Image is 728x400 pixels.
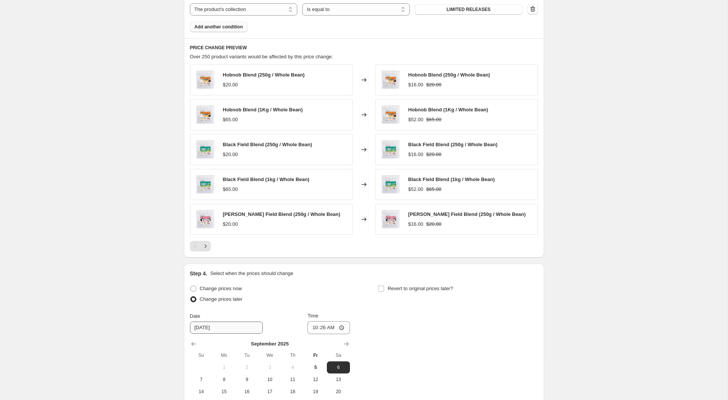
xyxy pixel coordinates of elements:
[190,22,248,32] button: Add another condition
[330,389,347,395] span: 20
[408,142,498,147] span: Black Field Blend (250g / Whole Bean)
[426,186,441,193] strike: $65.00
[193,377,210,383] span: 7
[408,151,424,158] div: $16.00
[235,361,258,373] button: Tuesday September 2 2025
[190,349,213,361] th: Sunday
[194,173,217,196] img: Stitch_CoffeeBags2025_250gBLACKFIELD_80x.png
[258,373,281,386] button: Wednesday September 10 2025
[408,81,424,89] div: $16.00
[307,377,324,383] span: 12
[304,349,327,361] th: Friday
[426,220,441,228] strike: $20.00
[223,72,305,78] span: Hobnob Blend (250g / Whole Bean)
[330,352,347,358] span: Sa
[327,349,350,361] th: Saturday
[308,321,350,334] input: 12:00
[194,103,217,126] img: Stitch_CoffeeBags2025_250gHOBNOB_80x.png
[190,322,263,334] input: 9/5/2025
[238,377,255,383] span: 9
[426,151,441,158] strike: $20.00
[380,138,402,161] img: Stitch_CoffeeBags2025_250gBLACKFIELD_80x.png
[426,116,441,123] strike: $65.00
[304,361,327,373] button: Today Friday September 5 2025
[194,208,217,231] img: Stitch_CoffeeBags2025_250gHIGGSFIELD_80x.png
[194,138,217,161] img: Stitch_CoffeeBags2025_250gBLACKFIELD_80x.png
[284,389,301,395] span: 18
[188,339,199,349] button: Show previous month, August 2025
[238,389,255,395] span: 16
[281,373,304,386] button: Thursday September 11 2025
[281,361,304,373] button: Thursday September 4 2025
[380,173,402,196] img: Stitch_CoffeeBags2025_250gBLACKFIELD_80x.png
[194,69,217,91] img: Stitch_CoffeeBags2025_250gHOBNOB_80x.png
[408,107,488,112] span: Hobnob Blend (1Kg / Whole Bean)
[261,352,278,358] span: We
[284,364,301,370] span: 4
[213,361,235,373] button: Monday September 1 2025
[223,151,238,158] div: $20.00
[216,377,232,383] span: 8
[213,386,235,398] button: Monday September 15 2025
[408,177,495,182] span: Black Field Blend (1kg / Whole Bean)
[213,349,235,361] th: Monday
[304,386,327,398] button: Friday September 19 2025
[380,69,402,91] img: Stitch_CoffeeBags2025_250gHOBNOB_80x.png
[330,377,347,383] span: 13
[190,270,207,277] h2: Step 4.
[408,186,424,193] div: $52.00
[190,54,333,59] span: Over 250 product variants would be affected by this price change:
[235,349,258,361] th: Tuesday
[307,364,324,370] span: 5
[193,389,210,395] span: 14
[327,361,350,373] button: Saturday September 6 2025
[223,211,340,217] span: [PERSON_NAME] Field Blend (250g / Whole Bean)
[216,364,232,370] span: 1
[223,220,238,228] div: $20.00
[330,364,347,370] span: 6
[307,352,324,358] span: Fr
[200,286,242,291] span: Change prices now
[258,386,281,398] button: Wednesday September 17 2025
[190,241,211,252] nav: Pagination
[284,377,301,383] span: 11
[190,386,213,398] button: Sunday September 14 2025
[341,339,351,349] button: Show next month, October 2025
[327,373,350,386] button: Saturday September 13 2025
[380,103,402,126] img: Stitch_CoffeeBags2025_250gHOBNOB_80x.png
[216,352,232,358] span: Mo
[327,386,350,398] button: Saturday September 20 2025
[235,386,258,398] button: Tuesday September 16 2025
[223,142,312,147] span: Black Field Blend (250g / Whole Bean)
[281,349,304,361] th: Thursday
[261,377,278,383] span: 10
[447,6,491,12] span: LIMITED RELEASES
[261,364,278,370] span: 3
[238,364,255,370] span: 2
[408,220,424,228] div: $16.00
[426,81,441,89] strike: $20.00
[388,286,453,291] span: Revert to original prices later?
[223,177,309,182] span: Black Field Blend (1kg / Whole Bean)
[190,313,200,319] span: Date
[223,107,303,112] span: Hobnob Blend (1Kg / Whole Bean)
[380,208,402,231] img: Stitch_CoffeeBags2025_250gHIGGSFIELD_80x.png
[193,352,210,358] span: Su
[223,186,238,193] div: $65.00
[238,352,255,358] span: Tu
[216,389,232,395] span: 15
[408,211,526,217] span: [PERSON_NAME] Field Blend (250g / Whole Bean)
[190,45,538,51] h6: PRICE CHANGE PREVIEW
[213,373,235,386] button: Monday September 8 2025
[223,81,238,89] div: $20.00
[195,24,243,30] span: Add another condition
[415,4,522,15] button: LIMITED RELEASES
[281,386,304,398] button: Thursday September 18 2025
[408,72,490,78] span: Hobnob Blend (250g / Whole Bean)
[258,349,281,361] th: Wednesday
[307,389,324,395] span: 19
[210,270,293,277] p: Select when the prices should change
[304,373,327,386] button: Friday September 12 2025
[258,361,281,373] button: Wednesday September 3 2025
[308,313,318,319] span: Time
